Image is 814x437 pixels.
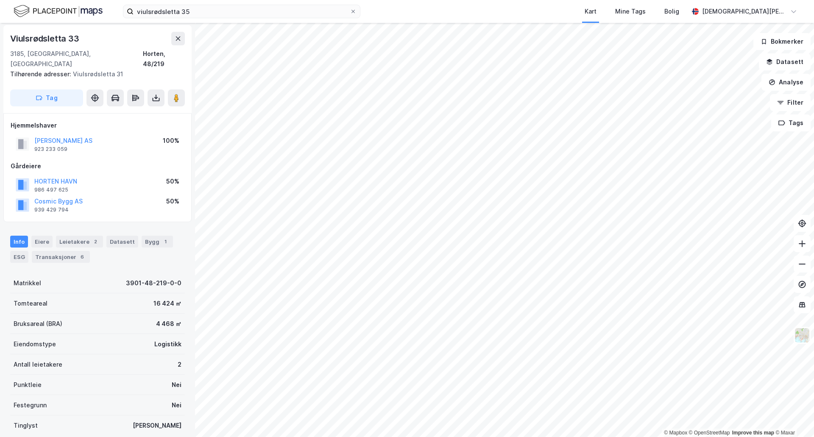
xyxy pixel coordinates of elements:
[14,400,47,410] div: Festegrunn
[10,49,143,69] div: 3185, [GEOGRAPHIC_DATA], [GEOGRAPHIC_DATA]
[14,4,103,19] img: logo.f888ab2527a4732fd821a326f86c7f29.svg
[126,278,181,288] div: 3901-48-219-0-0
[91,237,100,246] div: 2
[10,32,81,45] div: Viulsrødsletta 33
[664,6,679,17] div: Bolig
[585,6,597,17] div: Kart
[34,186,68,193] div: 986 497 625
[10,236,28,248] div: Info
[772,396,814,437] iframe: Chat Widget
[772,396,814,437] div: Kontrollprogram for chat
[770,94,811,111] button: Filter
[142,236,173,248] div: Bygg
[14,359,62,370] div: Antall leietakere
[14,380,42,390] div: Punktleie
[143,49,185,69] div: Horten, 48/219
[761,74,811,91] button: Analyse
[10,89,83,106] button: Tag
[14,278,41,288] div: Matrikkel
[664,430,687,436] a: Mapbox
[154,339,181,349] div: Logistikk
[166,196,179,206] div: 50%
[10,251,28,263] div: ESG
[759,53,811,70] button: Datasett
[11,120,184,131] div: Hjemmelshaver
[31,236,53,248] div: Eiere
[702,6,787,17] div: [DEMOGRAPHIC_DATA][PERSON_NAME]
[172,400,181,410] div: Nei
[689,430,730,436] a: OpenStreetMap
[172,380,181,390] div: Nei
[732,430,774,436] a: Improve this map
[10,69,178,79] div: Viulsrødsletta 31
[14,420,38,431] div: Tinglyst
[78,253,86,261] div: 6
[32,251,90,263] div: Transaksjoner
[11,161,184,171] div: Gårdeiere
[166,176,179,186] div: 50%
[14,319,62,329] div: Bruksareal (BRA)
[156,319,181,329] div: 4 468 ㎡
[178,359,181,370] div: 2
[771,114,811,131] button: Tags
[14,339,56,349] div: Eiendomstype
[133,420,181,431] div: [PERSON_NAME]
[163,136,179,146] div: 100%
[10,70,73,78] span: Tilhørende adresser:
[753,33,811,50] button: Bokmerker
[153,298,181,309] div: 16 424 ㎡
[34,206,69,213] div: 939 429 794
[34,146,67,153] div: 923 233 059
[14,298,47,309] div: Tomteareal
[56,236,103,248] div: Leietakere
[161,237,170,246] div: 1
[794,327,810,343] img: Z
[134,5,350,18] input: Søk på adresse, matrikkel, gårdeiere, leietakere eller personer
[615,6,646,17] div: Mine Tags
[106,236,138,248] div: Datasett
